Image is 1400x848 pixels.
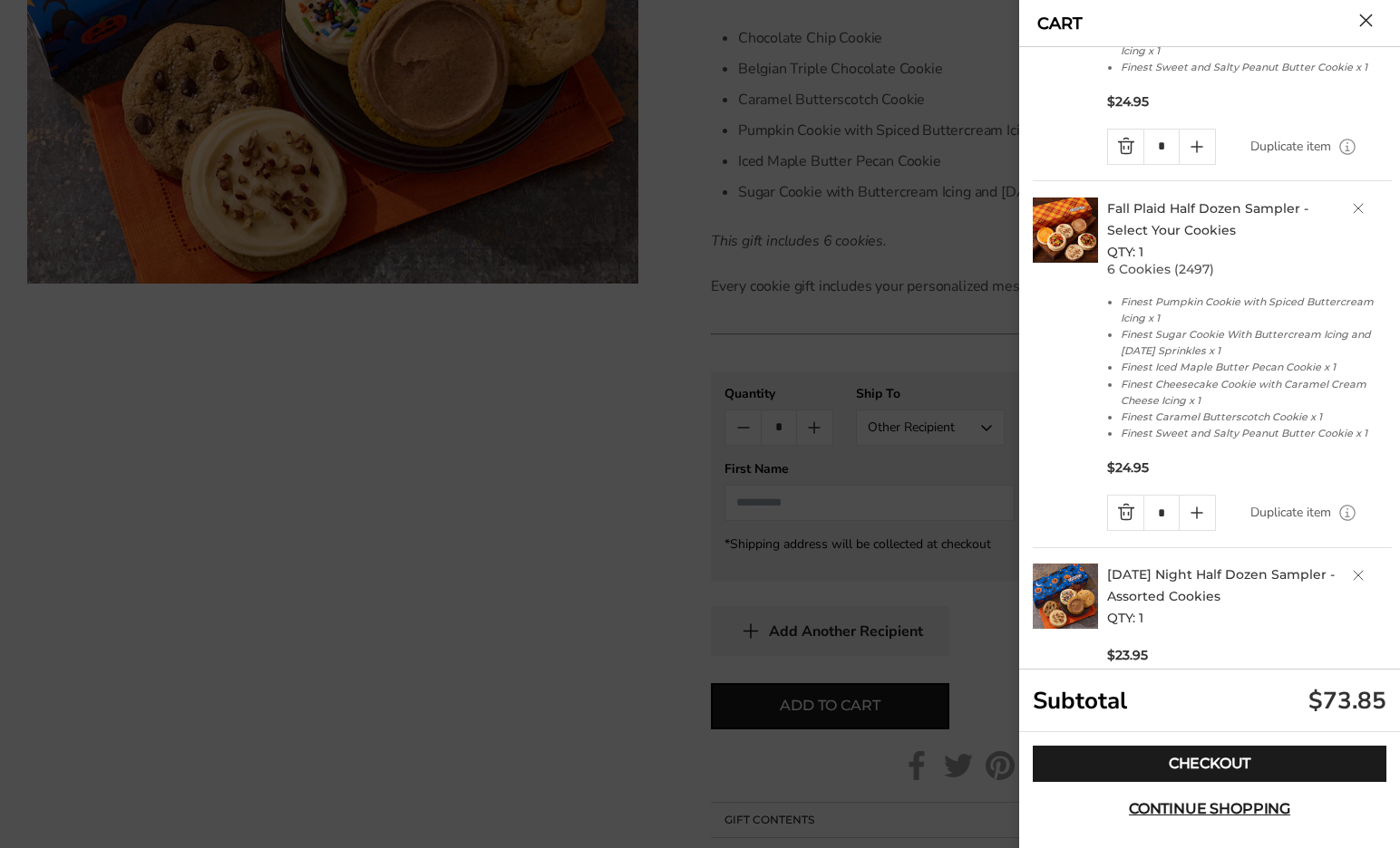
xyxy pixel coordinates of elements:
[1107,564,1392,629] h2: QTY: 1
[1121,326,1387,359] li: Finest Sugar Cookie With Buttercream Icing and [DATE] Sprinkles x 1
[1108,496,1143,530] a: Quantity minus button
[1107,459,1149,477] span: $24.95
[1353,570,1364,581] a: Delete product
[1033,564,1098,629] img: C. Krueger's. image
[1107,647,1148,664] span: $23.95
[1121,425,1387,441] li: Finest Sweet and Salty Peanut Butter Cookie x 1
[1359,14,1373,27] button: Close cart
[1353,203,1364,214] a: Delete product
[1143,496,1179,530] input: Quantity Input
[1250,503,1331,523] a: Duplicate item
[1180,496,1215,530] a: Quantity plus button
[1037,15,1083,32] a: CART
[1033,198,1098,263] img: C. Krueger's. image
[1308,685,1386,717] div: $73.85
[1143,130,1179,164] input: Quantity Input
[1121,59,1387,75] li: Finest Sweet and Salty Peanut Butter Cookie x 1
[1107,566,1335,604] a: [DATE] Night Half Dozen Sampler - Assorted Cookies
[1107,93,1149,111] span: $24.95
[1129,802,1290,816] span: Continue shopping
[1107,263,1392,275] p: 6 Cookies (2497)
[1121,409,1387,425] li: Finest Caramel Butterscotch Cookie x 1
[1250,137,1331,157] a: Duplicate item
[1033,746,1386,782] a: Checkout
[1107,200,1308,238] a: Fall Plaid Half Dozen Sampler - Select Your Cookies
[1033,791,1386,827] button: Continue shopping
[15,779,188,834] iframe: Sign Up via Text for Offers
[1121,359,1387,375] li: Finest Iced Maple Butter Pecan Cookie x 1
[1108,130,1143,164] a: Quantity minus button
[1180,130,1215,164] a: Quantity plus button
[1121,294,1387,326] li: Finest Pumpkin Cookie with Spiced Buttercream Icing x 1
[1121,376,1387,409] li: Finest Cheesecake Cookie with Caramel Cream Cheese Icing x 1
[1019,670,1400,732] div: Subtotal
[1107,198,1392,263] h2: QTY: 1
